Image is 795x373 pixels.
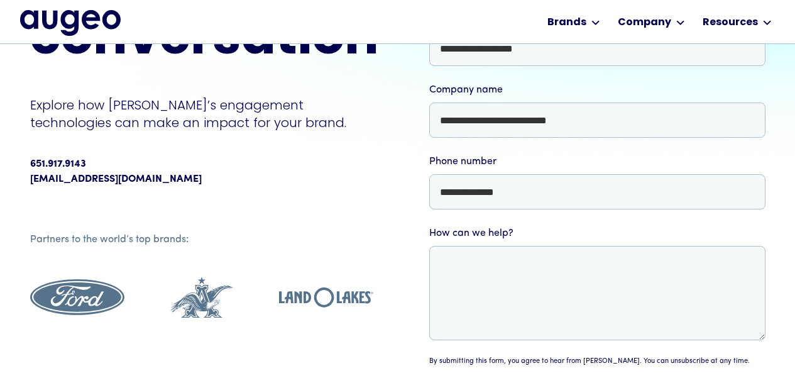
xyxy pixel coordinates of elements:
img: Augeo's full logo in midnight blue. [20,10,121,35]
div: Partners to the world’s top brands: [30,232,373,247]
label: Phone number [429,154,765,169]
label: Company name [429,82,765,97]
div: By submitting this form, you agree to hear from [PERSON_NAME]. You can unsubscribe at any time. [429,357,750,367]
a: home [20,10,121,35]
label: How can we help? [429,226,765,241]
div: Brands [547,15,586,30]
a: [EMAIL_ADDRESS][DOMAIN_NAME] [30,172,202,187]
p: Explore how [PERSON_NAME]’s engagement technologies can make an impact for your brand. [30,96,379,131]
div: 651.917.9143 [30,157,86,172]
div: Company [618,15,671,30]
div: Resources [703,15,758,30]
